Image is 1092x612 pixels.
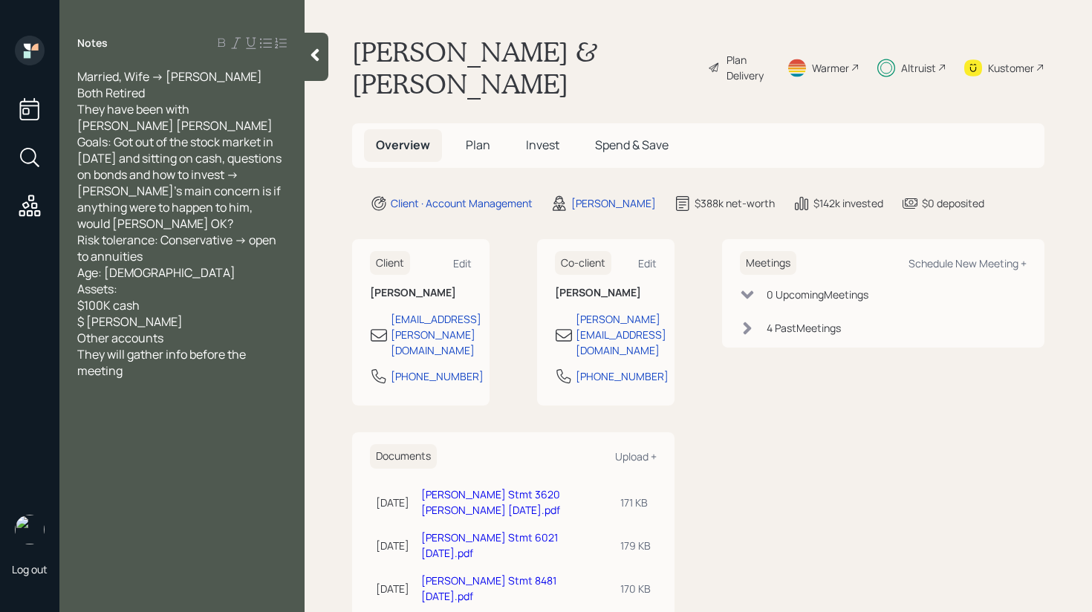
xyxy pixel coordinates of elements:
[391,368,484,384] div: [PHONE_NUMBER]
[767,320,841,336] div: 4 Past Meeting s
[727,52,769,83] div: Plan Delivery
[466,137,490,153] span: Plan
[576,311,666,358] div: [PERSON_NAME][EMAIL_ADDRESS][DOMAIN_NAME]
[615,449,657,463] div: Upload +
[12,562,48,576] div: Log out
[370,251,410,276] h6: Client
[15,515,45,544] img: retirable_logo.png
[620,495,651,510] div: 171 KB
[576,368,669,384] div: [PHONE_NUMBER]
[901,60,936,76] div: Altruist
[555,287,657,299] h6: [PERSON_NAME]
[812,60,849,76] div: Warmer
[391,311,481,358] div: [EMAIL_ADDRESS][PERSON_NAME][DOMAIN_NAME]
[453,256,472,270] div: Edit
[526,137,559,153] span: Invest
[922,195,984,211] div: $0 deposited
[638,256,657,270] div: Edit
[421,573,556,603] a: [PERSON_NAME] Stmt 8481 [DATE].pdf
[370,287,472,299] h6: [PERSON_NAME]
[571,195,656,211] div: [PERSON_NAME]
[376,538,409,553] div: [DATE]
[376,495,409,510] div: [DATE]
[370,444,437,469] h6: Documents
[352,36,696,100] h1: [PERSON_NAME] & [PERSON_NAME]
[391,195,533,211] div: Client · Account Management
[909,256,1027,270] div: Schedule New Meeting +
[767,287,868,302] div: 0 Upcoming Meeting s
[740,251,796,276] h6: Meetings
[376,581,409,596] div: [DATE]
[77,68,284,379] span: Married, Wife -> [PERSON_NAME] Both Retired They have been with [PERSON_NAME] [PERSON_NAME] Goals...
[421,487,560,517] a: [PERSON_NAME] Stmt 3620 [PERSON_NAME] [DATE].pdf
[595,137,669,153] span: Spend & Save
[813,195,883,211] div: $142k invested
[376,137,430,153] span: Overview
[620,581,651,596] div: 170 KB
[695,195,775,211] div: $388k net-worth
[988,60,1034,76] div: Kustomer
[620,538,651,553] div: 179 KB
[555,251,611,276] h6: Co-client
[77,36,108,51] label: Notes
[421,530,558,560] a: [PERSON_NAME] Stmt 6021 [DATE].pdf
